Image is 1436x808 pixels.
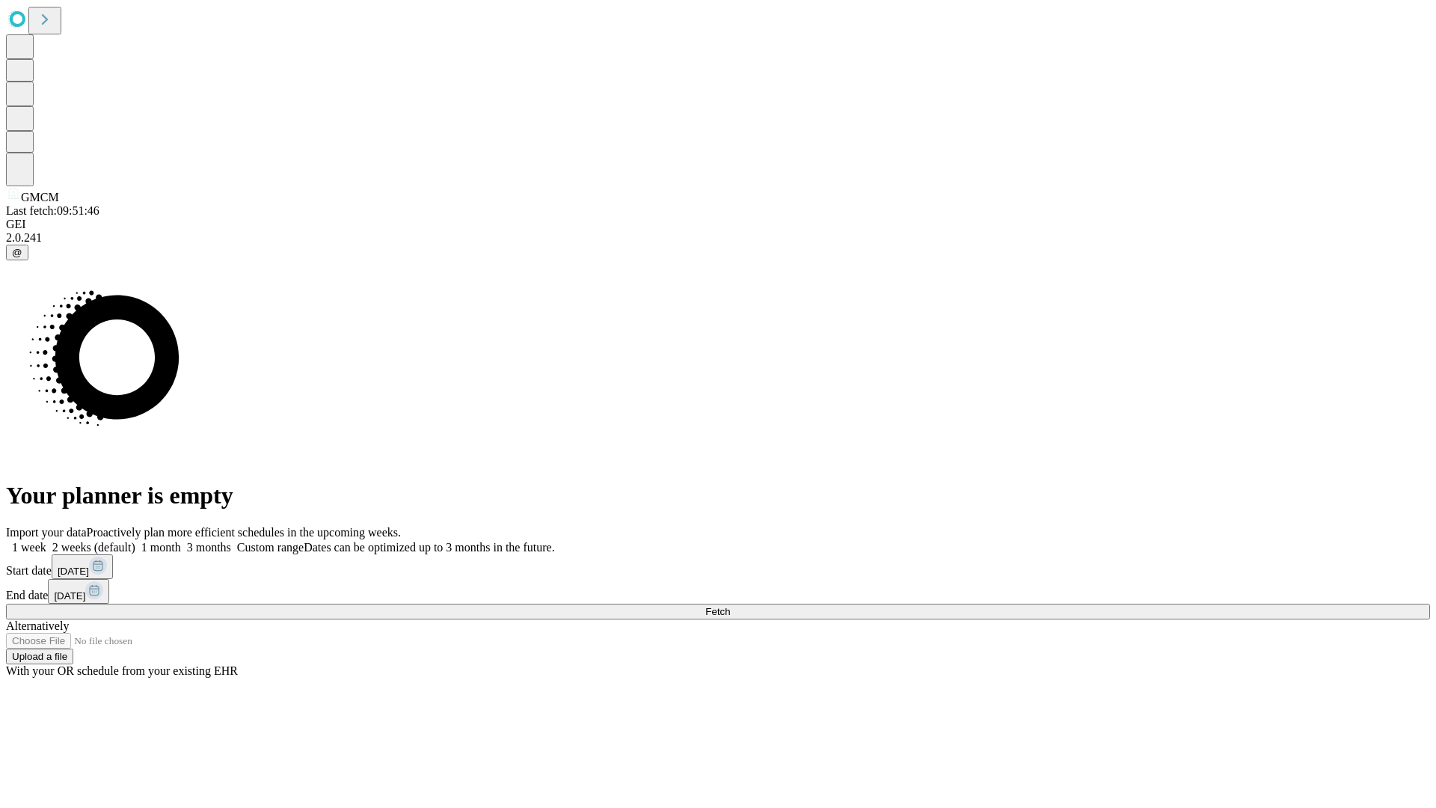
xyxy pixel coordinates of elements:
[6,619,69,632] span: Alternatively
[6,231,1430,245] div: 2.0.241
[12,541,46,554] span: 1 week
[304,541,554,554] span: Dates can be optimized up to 3 months in the future.
[21,191,59,203] span: GMCM
[54,590,85,602] span: [DATE]
[87,526,401,539] span: Proactively plan more efficient schedules in the upcoming weeks.
[6,245,28,260] button: @
[6,526,87,539] span: Import your data
[237,541,304,554] span: Custom range
[6,664,238,677] span: With your OR schedule from your existing EHR
[6,649,73,664] button: Upload a file
[6,579,1430,604] div: End date
[141,541,181,554] span: 1 month
[705,606,730,617] span: Fetch
[6,604,1430,619] button: Fetch
[6,204,99,217] span: Last fetch: 09:51:46
[52,554,113,579] button: [DATE]
[58,566,89,577] span: [DATE]
[48,579,109,604] button: [DATE]
[52,541,135,554] span: 2 weeks (default)
[187,541,231,554] span: 3 months
[6,554,1430,579] div: Start date
[12,247,22,258] span: @
[6,482,1430,509] h1: Your planner is empty
[6,218,1430,231] div: GEI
